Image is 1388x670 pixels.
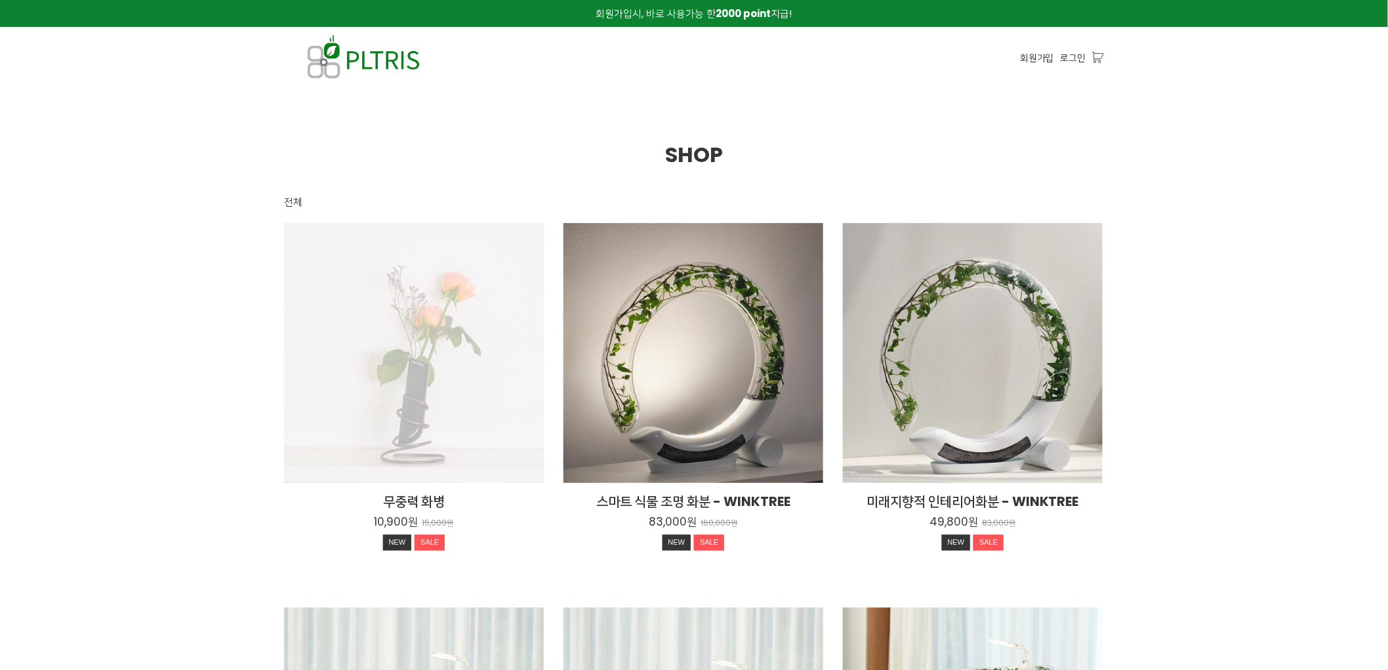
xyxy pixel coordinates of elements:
[1020,51,1054,65] a: 회원가입
[982,518,1016,528] p: 83,000원
[284,492,544,511] h2: 무중력 화병
[415,535,445,551] div: SALE
[284,492,544,554] a: 무중력 화병 10,900원 15,000원 NEWSALE
[563,492,823,511] h2: 스마트 식물 조명 화분 - WINKTREE
[716,7,771,20] strong: 2000 point
[383,535,412,551] div: NEW
[649,514,697,529] p: 83,000원
[694,535,724,551] div: SALE
[284,194,302,210] div: 전체
[422,518,454,528] p: 15,000원
[665,140,723,169] span: SHOP
[843,492,1103,511] h2: 미래지향적 인테리어화분 - WINKTREE
[596,7,792,20] span: 회원가입시, 바로 사용가능 한 지급!
[942,535,971,551] div: NEW
[374,514,418,529] p: 10,900원
[973,535,1004,551] div: SALE
[843,492,1103,554] a: 미래지향적 인테리어화분 - WINKTREE 49,800원 83,000원 NEWSALE
[563,492,823,554] a: 스마트 식물 조명 화분 - WINKTREE 83,000원 160,000원 NEWSALE
[663,535,691,551] div: NEW
[701,518,738,528] p: 160,000원
[929,514,978,529] p: 49,800원
[1061,51,1086,65] a: 로그인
